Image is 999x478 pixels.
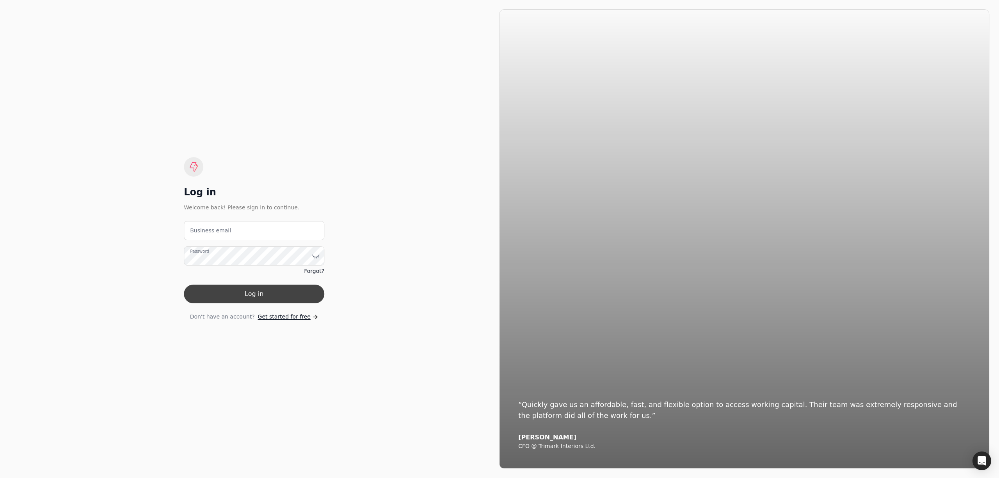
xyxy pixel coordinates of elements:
a: Get started for free [258,313,318,321]
div: Open Intercom Messenger [972,451,991,470]
a: Forgot? [304,267,324,275]
div: CFO @ Trimark Interiors Ltd. [518,443,970,450]
div: Log in [184,186,324,198]
div: Welcome back! Please sign in to continue. [184,203,324,212]
button: Log in [184,285,324,303]
label: Business email [190,227,231,235]
div: “Quickly gave us an affordable, fast, and flexible option to access working capital. Their team w... [518,399,970,421]
span: Get started for free [258,313,311,321]
div: [PERSON_NAME] [518,434,970,441]
label: Password [190,248,209,255]
span: Don't have an account? [190,313,255,321]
